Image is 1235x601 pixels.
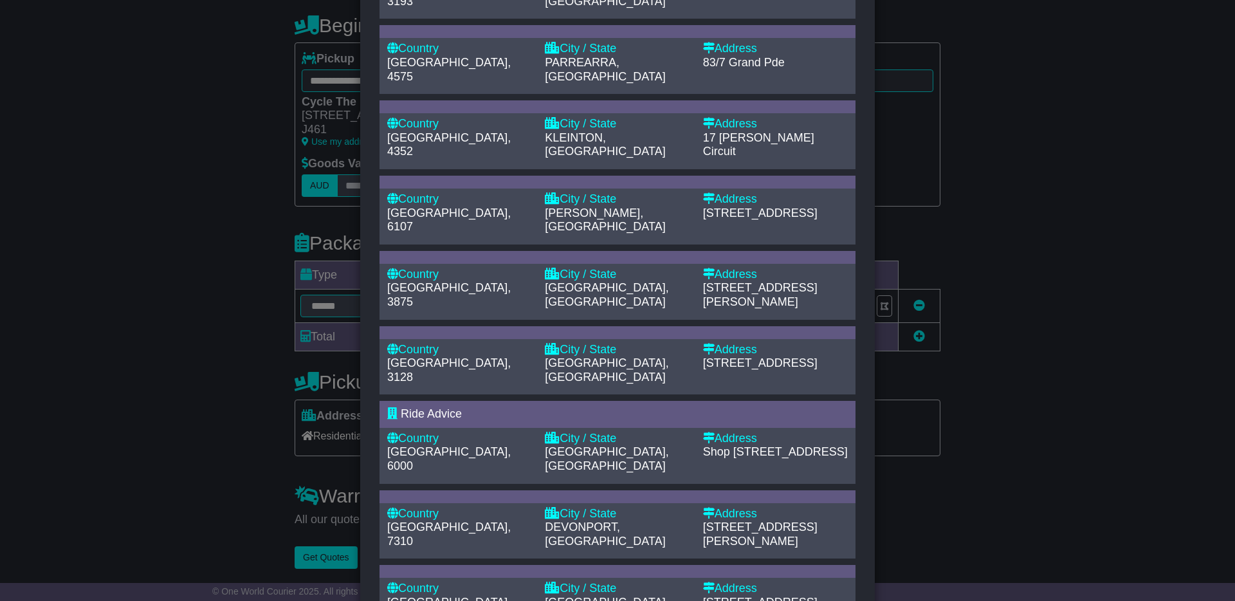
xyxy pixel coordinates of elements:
div: City / State [545,42,690,56]
div: City / State [545,192,690,207]
div: City / State [545,343,690,357]
div: City / State [545,507,690,521]
span: [GEOGRAPHIC_DATA], 4352 [387,131,511,158]
span: 17 [PERSON_NAME] Circuit [703,131,814,158]
span: [STREET_ADDRESS] [703,207,818,219]
span: [GEOGRAPHIC_DATA], 6107 [387,207,511,234]
div: Country [387,582,532,596]
div: City / State [545,117,690,131]
div: Country [387,343,532,357]
span: [STREET_ADDRESS][PERSON_NAME] [703,281,818,308]
span: [PERSON_NAME], [GEOGRAPHIC_DATA] [545,207,665,234]
span: DEVONPORT, [GEOGRAPHIC_DATA] [545,521,665,548]
div: Country [387,42,532,56]
div: Address [703,582,848,596]
span: 83/7 Grand Pde [703,56,785,69]
div: City / State [545,268,690,282]
div: Address [703,117,848,131]
span: [GEOGRAPHIC_DATA], 3875 [387,281,511,308]
span: [STREET_ADDRESS] [703,356,818,369]
span: [GEOGRAPHIC_DATA], 7310 [387,521,511,548]
div: Address [703,343,848,357]
span: PARREARRA, [GEOGRAPHIC_DATA] [545,56,665,83]
div: Address [703,268,848,282]
span: [GEOGRAPHIC_DATA], 4575 [387,56,511,83]
div: Country [387,117,532,131]
span: [GEOGRAPHIC_DATA], [GEOGRAPHIC_DATA] [545,445,668,472]
span: KLEINTON, [GEOGRAPHIC_DATA] [545,131,665,158]
span: [GEOGRAPHIC_DATA], [GEOGRAPHIC_DATA] [545,356,668,384]
div: Country [387,507,532,521]
div: City / State [545,582,690,596]
div: City / State [545,432,690,446]
div: Address [703,192,848,207]
span: Ride Advice [401,407,462,420]
div: Country [387,268,532,282]
span: [STREET_ADDRESS][PERSON_NAME] [703,521,818,548]
span: [GEOGRAPHIC_DATA], [GEOGRAPHIC_DATA] [545,281,668,308]
div: Address [703,432,848,446]
span: [GEOGRAPHIC_DATA], 3128 [387,356,511,384]
div: Country [387,432,532,446]
span: [GEOGRAPHIC_DATA], 6000 [387,445,511,472]
span: Shop [STREET_ADDRESS] [703,445,848,458]
div: Address [703,507,848,521]
div: Address [703,42,848,56]
div: Country [387,192,532,207]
